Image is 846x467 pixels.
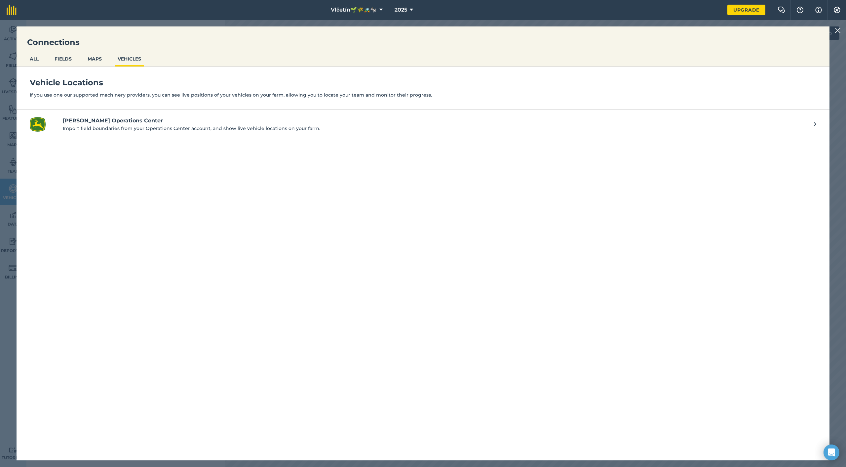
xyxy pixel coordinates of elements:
[7,5,17,15] img: fieldmargin Logo
[824,445,839,460] div: Open Intercom Messenger
[833,7,841,13] img: A cog icon
[17,37,829,48] h3: Connections
[815,6,822,14] img: svg+xml;base64,PHN2ZyB4bWxucz0iaHR0cDovL3d3dy53My5vcmcvMjAwMC9zdmciIHdpZHRoPSIxNyIgaGVpZ2h0PSIxNy...
[63,117,807,125] h4: [PERSON_NAME] Operations Center
[30,116,46,132] img: John Deere Operations Center logo
[395,6,407,14] span: 2025
[63,125,807,132] p: Import field boundaries from your Operations Center account, and show live vehicle locations on y...
[30,77,816,88] h4: Vehicle Locations
[835,26,841,34] img: svg+xml;base64,PHN2ZyB4bWxucz0iaHR0cDovL3d3dy53My5vcmcvMjAwMC9zdmciIHdpZHRoPSIyMiIgaGVpZ2h0PSIzMC...
[30,91,816,99] p: If you use one our supported machinery providers, you can see live positions of your vehicles on ...
[17,110,829,139] a: John Deere Operations Center logo[PERSON_NAME] Operations CenterImport field boundaries from your...
[727,5,765,15] a: Upgrade
[52,53,74,65] button: FIELDS
[115,53,144,65] button: VEHICLES
[27,53,41,65] button: ALL
[85,53,104,65] button: MAPS
[796,7,804,13] img: A question mark icon
[778,7,786,13] img: Two speech bubbles overlapping with the left bubble in the forefront
[331,6,377,14] span: Vlčetín🌱🌾🚜🐄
